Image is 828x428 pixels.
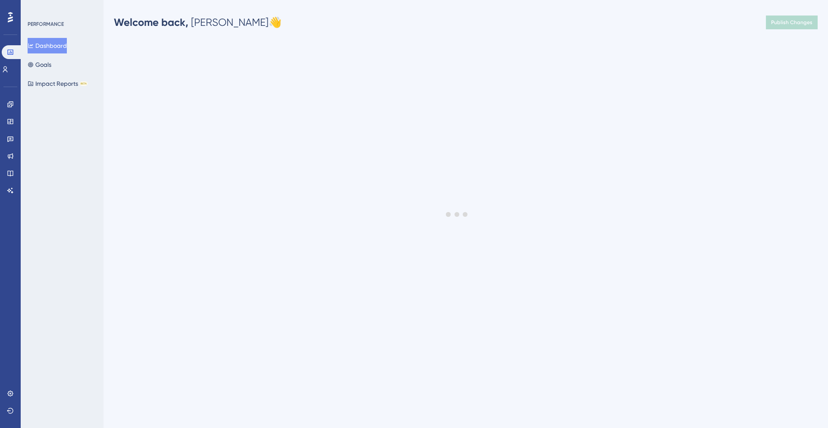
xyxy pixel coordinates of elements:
span: Publish Changes [771,19,812,26]
button: Goals [28,57,51,72]
span: Welcome back, [114,16,188,28]
div: [PERSON_NAME] 👋 [114,16,282,29]
div: PERFORMANCE [28,21,64,28]
button: Dashboard [28,38,67,53]
div: BETA [80,81,88,86]
button: Publish Changes [766,16,818,29]
button: Impact ReportsBETA [28,76,88,91]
